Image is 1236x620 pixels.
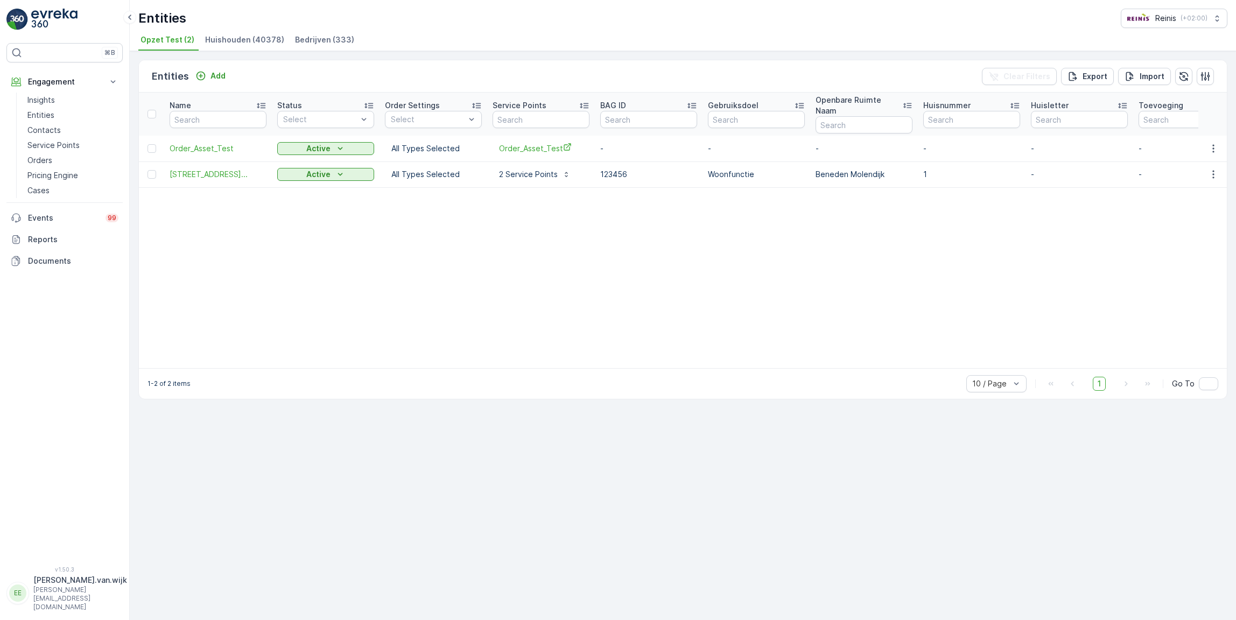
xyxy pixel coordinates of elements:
a: Contacts [23,123,123,138]
p: All Types Selected [391,143,475,154]
button: Add [191,69,230,82]
input: Search [1031,111,1128,128]
p: 2 Service Points [499,169,558,180]
p: ⌘B [104,48,115,57]
p: Add [210,71,226,81]
p: BAG ID [600,100,626,111]
p: 1-2 of 2 items [148,379,191,388]
span: Bedrijven (333) [295,34,354,45]
p: Entities [138,10,186,27]
p: Import [1140,71,1164,82]
div: Toggle Row Selected [148,170,156,179]
p: - [923,143,1020,154]
p: - [1031,169,1128,180]
a: Orders [23,153,123,168]
p: All Types Selected [391,169,475,180]
p: Service Points [27,140,80,151]
input: Search [600,111,697,128]
p: Name [170,100,191,111]
p: Active [306,143,331,154]
p: Export [1083,71,1107,82]
button: Export [1061,68,1114,85]
p: 123456 [600,169,697,180]
p: - [1139,143,1235,154]
p: Contacts [27,125,61,136]
a: Pricing Engine [23,168,123,183]
p: Events [28,213,99,223]
span: [STREET_ADDRESS]... [170,169,248,180]
img: logo_light-DOdMpM7g.png [31,9,78,30]
button: 2 Service Points [493,166,577,183]
p: Entities [152,69,189,84]
input: Search [816,116,912,133]
p: 1 [923,169,1020,180]
p: Documents [28,256,118,266]
p: Select [283,114,357,125]
p: Cases [27,185,50,196]
button: Active [277,142,374,155]
a: Entities [23,108,123,123]
p: Huisletter [1031,100,1069,111]
p: Status [277,100,302,111]
p: - [600,143,697,154]
img: logo [6,9,28,30]
a: Reports [6,229,123,250]
input: Search [493,111,589,128]
a: Documents [6,250,123,272]
p: ( +02:00 ) [1181,14,1207,23]
a: Order_Asset_Test [170,143,266,154]
a: Velhorstlaan 18, 3207 ZM Spijken... [170,169,248,180]
span: Go To [1172,378,1195,389]
input: Search [708,111,805,128]
p: Gebruiksdoel [708,100,759,111]
p: Reports [28,234,118,245]
input: Search [170,111,266,128]
button: Engagement [6,71,123,93]
span: 1 [1093,377,1106,391]
img: Reinis-Logo-Vrijstaand_Tekengebied-1-copy2_aBO4n7j.png [1126,12,1151,24]
p: Engagement [28,76,101,87]
a: Service Points [23,138,123,153]
p: Entities [27,110,54,121]
p: Insights [27,95,55,105]
a: Order_Asset_Test [499,143,583,154]
p: - [1031,143,1128,154]
button: Reinis(+02:00) [1121,9,1227,28]
input: Search [923,111,1020,128]
p: Order Settings [385,100,440,111]
input: Search [1139,111,1235,128]
p: Orders [27,155,52,166]
button: Import [1118,68,1171,85]
p: 99 [108,214,116,222]
p: Clear Filters [1003,71,1050,82]
button: Active [277,168,374,181]
a: Insights [23,93,123,108]
p: Beneden Molendijk [816,169,912,180]
button: Clear Filters [982,68,1057,85]
p: [PERSON_NAME][EMAIL_ADDRESS][DOMAIN_NAME] [33,586,127,611]
p: Reinis [1155,13,1176,24]
p: - [1139,169,1235,180]
p: - [708,143,805,154]
p: Pricing Engine [27,170,78,181]
p: Select [391,114,465,125]
a: Cases [23,183,123,198]
p: Openbare Ruimte Naam [816,95,902,116]
p: Toevoeging [1139,100,1183,111]
span: v 1.50.3 [6,566,123,573]
div: Toggle Row Selected [148,144,156,153]
span: Opzet Test (2) [141,34,194,45]
span: Huishouden (40378) [205,34,284,45]
p: [PERSON_NAME].van.wijk [33,575,127,586]
button: EE[PERSON_NAME].van.wijk[PERSON_NAME][EMAIL_ADDRESS][DOMAIN_NAME] [6,575,123,611]
p: Huisnummer [923,100,971,111]
p: - [816,143,912,154]
div: EE [9,584,26,602]
p: Woonfunctie [708,169,805,180]
a: Events99 [6,207,123,229]
p: Service Points [493,100,546,111]
p: Active [306,169,331,180]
